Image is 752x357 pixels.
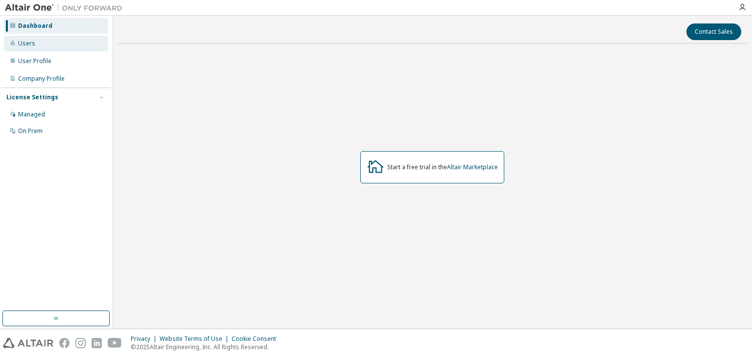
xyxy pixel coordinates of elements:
[92,338,102,348] img: linkedin.svg
[18,22,52,30] div: Dashboard
[3,338,53,348] img: altair_logo.svg
[131,343,282,351] p: © 2025 Altair Engineering, Inc. All Rights Reserved.
[18,127,43,135] div: On Prem
[18,111,45,118] div: Managed
[447,163,498,171] a: Altair Marketplace
[686,23,741,40] button: Contact Sales
[59,338,70,348] img: facebook.svg
[6,93,58,101] div: License Settings
[387,163,498,171] div: Start a free trial in the
[5,3,127,13] img: Altair One
[18,40,35,47] div: Users
[75,338,86,348] img: instagram.svg
[108,338,122,348] img: youtube.svg
[131,335,160,343] div: Privacy
[160,335,232,343] div: Website Terms of Use
[232,335,282,343] div: Cookie Consent
[18,75,65,83] div: Company Profile
[18,57,51,65] div: User Profile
